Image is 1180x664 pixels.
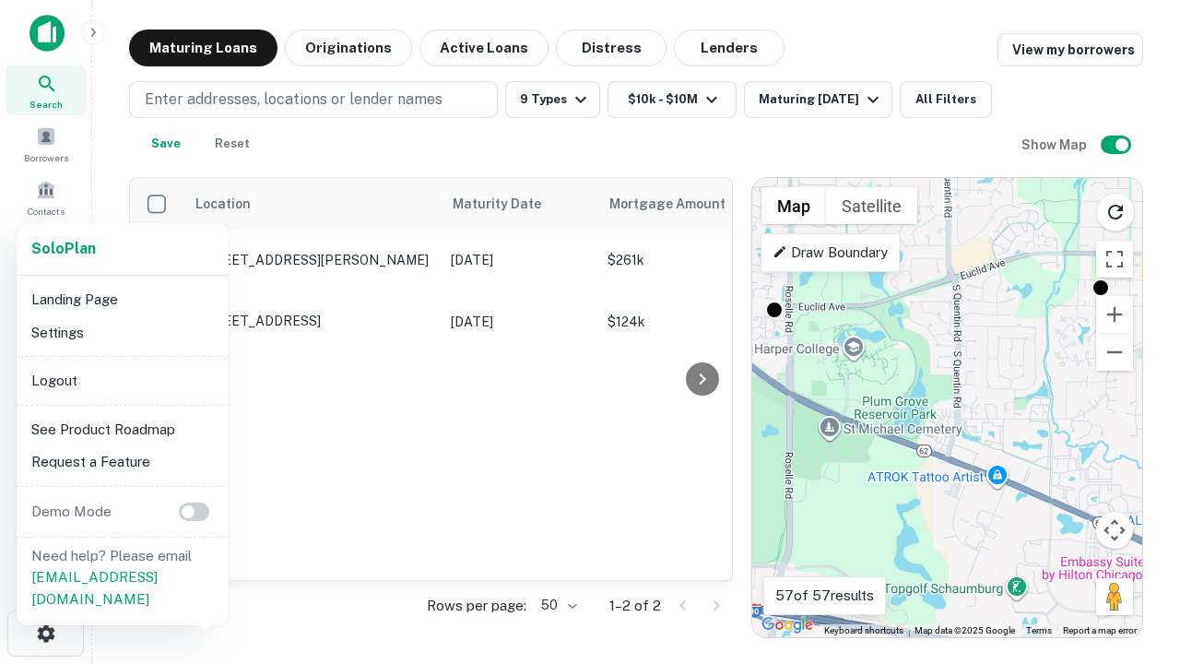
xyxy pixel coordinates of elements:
[24,316,221,350] li: Settings
[24,445,221,479] li: Request a Feature
[31,240,96,257] strong: Solo Plan
[24,501,119,523] p: Demo Mode
[1088,457,1180,546] iframe: Chat Widget
[31,545,214,611] p: Need help? Please email
[24,364,221,397] li: Logout
[24,413,221,446] li: See Product Roadmap
[31,569,158,607] a: [EMAIL_ADDRESS][DOMAIN_NAME]
[31,238,96,260] a: SoloPlan
[24,283,221,316] li: Landing Page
